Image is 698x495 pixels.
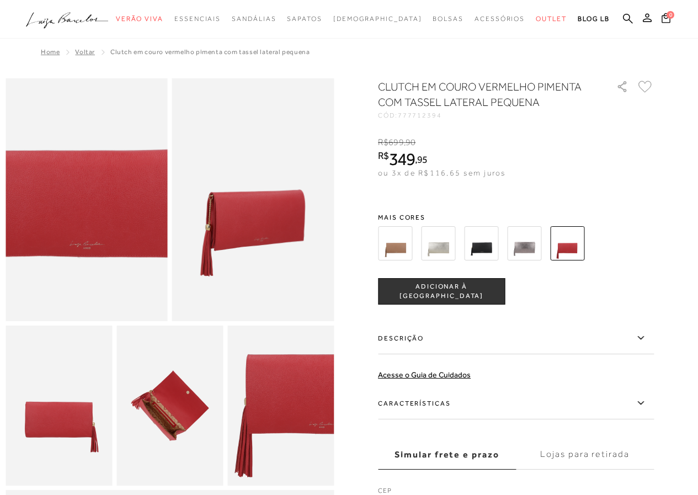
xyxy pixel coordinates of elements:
[578,9,610,29] a: BLOG LB
[41,48,60,56] a: Home
[421,226,455,260] img: CLUTCH EM COURO DOURADO COM TASSEL LATERAL PEQUENA
[433,15,463,23] span: Bolsas
[110,48,310,56] span: CLUTCH EM COURO VERMELHO PIMENTA COM TASSEL LATERAL PEQUENA
[536,15,567,23] span: Outlet
[433,9,463,29] a: noSubCategoriesText
[378,226,412,260] img: CLUTCH EM COURO BEGE COM TASSEL LATERAL PEQUENA
[404,137,416,147] i: ,
[6,326,112,486] img: image
[379,282,504,301] span: ADICIONAR À [GEOGRAPHIC_DATA]
[172,78,334,321] img: image
[287,9,322,29] a: noSubCategoriesText
[516,440,654,470] label: Lojas para retirada
[378,79,585,110] h1: CLUTCH EM COURO VERMELHO PIMENTA COM TASSEL LATERAL PEQUENA
[388,137,403,147] span: 699
[378,278,505,305] button: ADICIONAR À [GEOGRAPHIC_DATA]
[415,155,428,164] i: ,
[578,15,610,23] span: BLOG LB
[378,112,599,119] div: CÓD:
[550,226,584,260] img: CLUTCH EM COURO VERMELHO PIMENTA COM TASSEL LATERAL PEQUENA
[389,149,415,169] span: 349
[417,153,428,165] span: 95
[667,11,674,19] span: 0
[333,9,422,29] a: noSubCategoriesText
[378,168,505,177] span: ou 3x de R$116,65 sem juros
[475,9,525,29] a: noSubCategoriesText
[378,440,516,470] label: Simular frete e prazo
[116,15,163,23] span: Verão Viva
[658,12,674,27] button: 0
[174,9,221,29] a: noSubCategoriesText
[227,326,334,486] img: image
[232,9,276,29] a: noSubCategoriesText
[475,15,525,23] span: Acessórios
[116,9,163,29] a: noSubCategoriesText
[378,370,471,379] a: Acesse o Guia de Cuidados
[406,137,415,147] span: 90
[333,15,422,23] span: [DEMOGRAPHIC_DATA]
[232,15,276,23] span: Sandálias
[75,48,95,56] a: Voltar
[507,226,541,260] img: CLUTCH EM COURO TITÂNIO COM TASSEL LATERAL PEQUENA
[378,214,654,221] span: Mais cores
[398,111,442,119] span: 777712394
[116,326,223,486] img: image
[378,137,388,147] i: R$
[378,151,389,161] i: R$
[378,387,654,419] label: Características
[464,226,498,260] img: CLUTCH EM COURO PRETO COM TASSEL LATERAL PEQUENA
[287,15,322,23] span: Sapatos
[174,15,221,23] span: Essenciais
[536,9,567,29] a: noSubCategoriesText
[378,322,654,354] label: Descrição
